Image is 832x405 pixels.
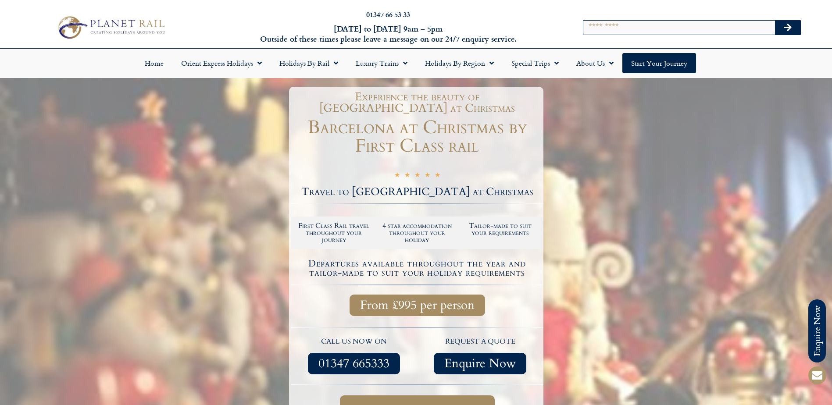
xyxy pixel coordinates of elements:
a: 01347 665333 [308,353,400,374]
h2: Tailor-made to suit your requirements [463,222,538,236]
a: Home [136,53,172,73]
i: ★ [394,171,400,181]
button: Search [775,21,800,35]
a: Enquire Now [434,353,526,374]
i: ★ [435,171,440,181]
a: Holidays by Rail [271,53,347,73]
span: Enquire Now [444,358,516,369]
h1: Experience the beauty of [GEOGRAPHIC_DATA] at Christmas [296,91,539,114]
a: About Us [568,53,622,73]
span: 01347 665333 [318,358,389,369]
div: 5/5 [394,170,440,181]
span: From £995 per person [360,300,475,311]
i: ★ [404,171,410,181]
h4: Departures available throughout the year and tailor-made to suit your holiday requirements [293,259,542,277]
a: Start your Journey [622,53,696,73]
h2: First Class Rail travel throughout your journey [297,222,371,243]
a: Luxury Trains [347,53,416,73]
h2: 4 star accommodation throughout your holiday [380,222,454,243]
p: request a quote [421,336,539,348]
a: From £995 per person [350,295,485,316]
img: Planet Rail Train Holidays Logo [54,14,168,42]
a: Orient Express Holidays [172,53,271,73]
h6: [DATE] to [DATE] 9am – 5pm Outside of these times please leave a message on our 24/7 enquiry serv... [224,24,553,44]
h2: Travel to [GEOGRAPHIC_DATA] at Christmas [291,187,543,197]
h1: Barcelona at Christmas by First Class rail [291,118,543,155]
a: 01347 66 53 33 [366,9,410,19]
i: ★ [425,171,430,181]
nav: Menu [4,53,828,73]
a: Special Trips [503,53,568,73]
p: call us now on [296,336,413,348]
a: Holidays by Region [416,53,503,73]
i: ★ [414,171,420,181]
